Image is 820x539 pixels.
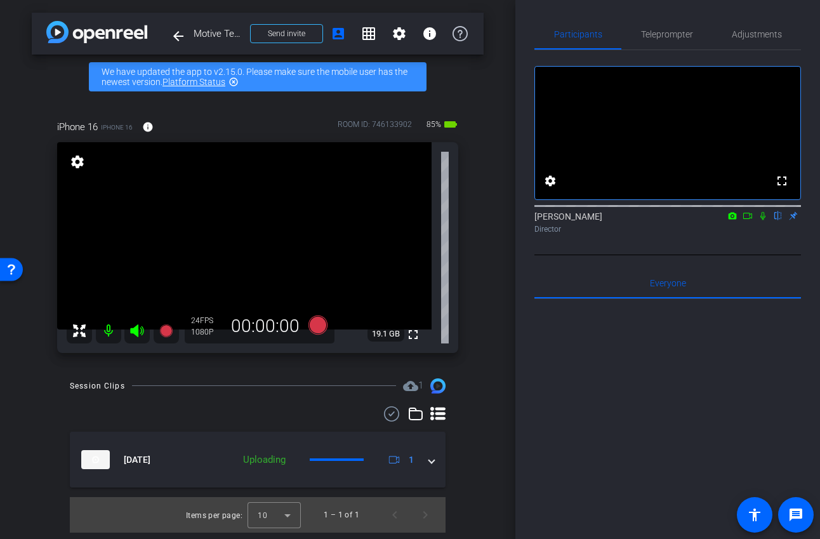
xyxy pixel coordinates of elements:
span: Participants [554,30,602,39]
span: Adjustments [732,30,782,39]
div: Director [534,223,801,235]
div: 00:00:00 [223,316,308,337]
span: 1 [409,453,414,467]
mat-icon: info [142,121,154,133]
span: 19.1 GB [367,326,404,342]
div: Uploading [237,453,292,467]
span: iPhone 16 [101,123,133,132]
span: Everyone [650,279,686,288]
mat-icon: battery_std [443,117,458,132]
div: 24 [191,316,223,326]
span: Destinations for your clips [403,378,423,394]
mat-icon: message [788,507,803,522]
span: [DATE] [124,453,150,467]
mat-icon: settings [69,154,86,170]
a: Platform Status [162,77,225,87]
span: FPS [200,316,213,325]
button: Send invite [250,24,323,43]
mat-icon: accessibility [747,507,762,522]
mat-icon: fullscreen [774,173,790,189]
mat-icon: grid_on [361,26,376,41]
div: We have updated the app to v2.15.0. Please make sure the mobile user has the newest version. [89,62,427,91]
img: thumb-nail [81,450,110,469]
mat-icon: cloud_upload [403,378,418,394]
mat-icon: highlight_off [228,77,239,87]
span: Teleprompter [641,30,693,39]
mat-icon: account_box [331,26,346,41]
span: 85% [425,114,443,135]
button: Next page [410,500,440,530]
mat-icon: flip [770,210,786,221]
span: Motive Technologies Inc x Cintas GM/Service Manager Project - [EMAIL_ADDRESS][DOMAIN_NAME] [194,21,242,46]
mat-expansion-panel-header: thumb-nail[DATE]Uploading1 [70,432,446,488]
button: Previous page [380,500,410,530]
div: 1 – 1 of 1 [324,509,359,521]
div: ROOM ID: 746133902 [338,119,412,137]
mat-icon: info [422,26,437,41]
img: Session clips [430,378,446,394]
div: Items per page: [186,509,242,522]
div: Session Clips [70,380,125,392]
mat-icon: fullscreen [406,327,421,342]
mat-icon: settings [392,26,407,41]
mat-icon: settings [543,173,558,189]
img: app-logo [46,21,147,43]
span: 1 [418,380,423,391]
span: Send invite [268,29,305,39]
mat-icon: arrow_back [171,29,186,44]
span: iPhone 16 [57,120,98,134]
div: [PERSON_NAME] [534,210,801,235]
div: 1080P [191,327,223,337]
